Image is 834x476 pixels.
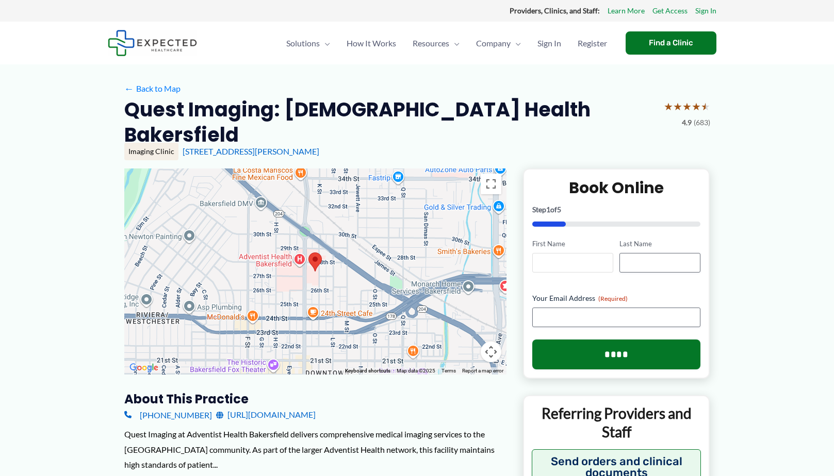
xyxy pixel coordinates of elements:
[127,361,161,375] a: Open this area in Google Maps (opens a new window)
[278,25,615,61] nav: Primary Site Navigation
[216,407,316,422] a: [URL][DOMAIN_NAME]
[441,368,456,373] a: Terms (opens in new tab)
[124,391,506,407] h3: About this practice
[608,4,645,18] a: Learn More
[692,97,701,116] span: ★
[413,25,449,61] span: Resources
[468,25,529,61] a: CompanyMenu Toggle
[673,97,682,116] span: ★
[578,25,607,61] span: Register
[449,25,460,61] span: Menu Toggle
[532,293,701,303] label: Your Email Address
[701,97,710,116] span: ★
[532,178,701,198] h2: Book Online
[286,25,320,61] span: Solutions
[682,116,692,129] span: 4.9
[532,239,613,249] label: First Name
[124,83,134,93] span: ←
[537,25,561,61] span: Sign In
[529,25,569,61] a: Sign In
[108,30,197,56] img: Expected Healthcare Logo - side, dark font, small
[626,31,716,55] a: Find a Clinic
[481,174,501,194] button: Toggle fullscreen view
[481,342,501,362] button: Map camera controls
[320,25,330,61] span: Menu Toggle
[338,25,404,61] a: How It Works
[694,116,710,129] span: (683)
[345,367,390,375] button: Keyboard shortcuts
[124,143,178,160] div: Imaging Clinic
[124,407,212,422] a: [PHONE_NUMBER]
[183,146,319,156] a: [STREET_ADDRESS][PERSON_NAME]
[404,25,468,61] a: ResourcesMenu Toggle
[664,97,673,116] span: ★
[532,404,701,441] p: Referring Providers and Staff
[546,205,550,214] span: 1
[511,25,521,61] span: Menu Toggle
[124,81,181,96] a: ←Back to Map
[124,97,656,148] h2: Quest Imaging: [DEMOGRAPHIC_DATA] Health Bakersfield
[532,206,701,213] p: Step of
[476,25,511,61] span: Company
[397,368,435,373] span: Map data ©2025
[124,427,506,472] div: Quest Imaging at Adventist Health Bakersfield delivers comprehensive medical imaging services to ...
[598,295,628,302] span: (Required)
[652,4,688,18] a: Get Access
[695,4,716,18] a: Sign In
[127,361,161,375] img: Google
[510,6,600,15] strong: Providers, Clinics, and Staff:
[347,25,396,61] span: How It Works
[557,205,561,214] span: 5
[619,239,700,249] label: Last Name
[278,25,338,61] a: SolutionsMenu Toggle
[462,368,503,373] a: Report a map error
[682,97,692,116] span: ★
[569,25,615,61] a: Register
